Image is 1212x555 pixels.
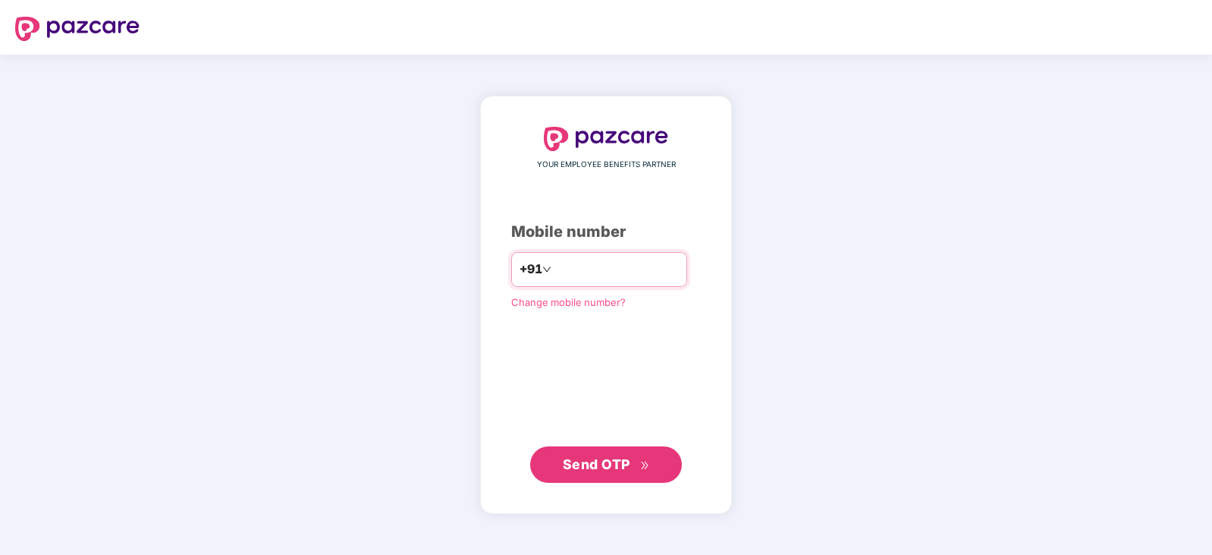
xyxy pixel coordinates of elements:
[15,17,140,41] img: logo
[563,456,630,472] span: Send OTP
[511,220,701,244] div: Mobile number
[530,446,682,483] button: Send OTPdouble-right
[537,159,676,171] span: YOUR EMPLOYEE BENEFITS PARTNER
[542,265,551,274] span: down
[640,461,650,471] span: double-right
[520,260,542,279] span: +91
[544,127,668,151] img: logo
[511,296,626,308] a: Change mobile number?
